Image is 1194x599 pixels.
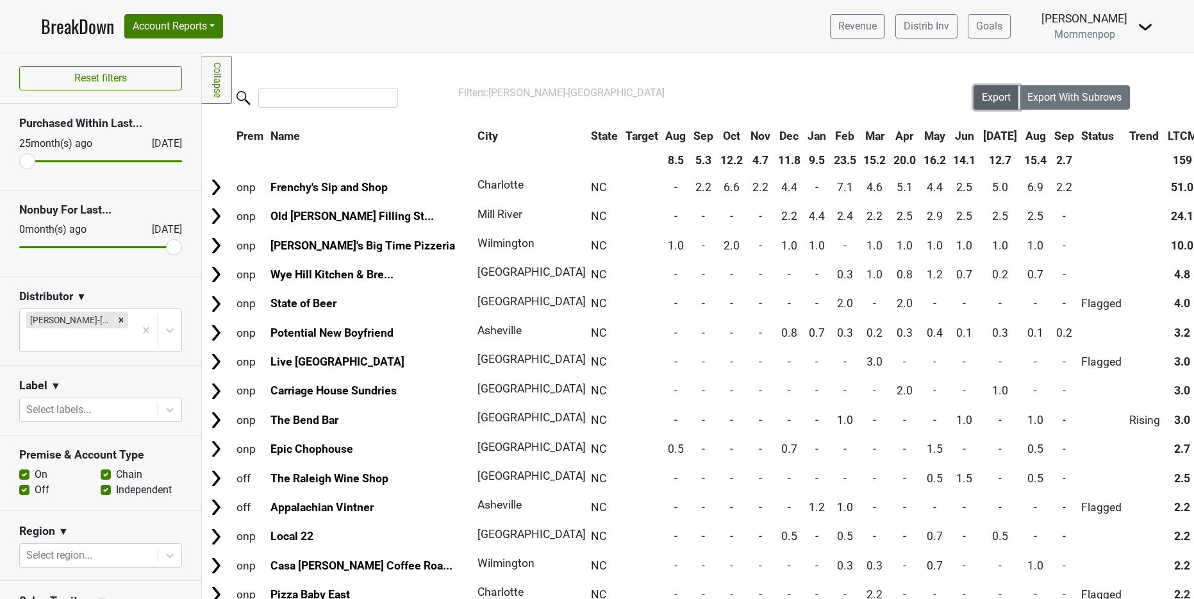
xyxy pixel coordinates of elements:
span: - [1063,443,1066,455]
span: NC [591,355,606,368]
span: - [1063,414,1066,426]
span: - [674,210,677,223]
span: 1.2 [927,268,943,281]
span: 2.2 [1056,181,1072,194]
span: 2.4 [837,210,853,223]
span: - [730,210,733,223]
td: Rising [1126,406,1163,434]
span: NC [591,414,606,426]
span: - [843,443,847,455]
span: 6.9 [1027,181,1043,194]
th: Sep: activate to sort column ascending [690,124,717,148]
span: - [730,297,733,310]
th: Feb: activate to sort column ascending [831,124,859,148]
th: 15.2 [861,149,890,172]
span: 0.7 [956,268,972,281]
span: 3.2 [1174,326,1190,339]
span: NC [591,326,606,339]
a: Local 22 [270,530,313,543]
span: 2.2 [752,181,768,194]
span: Name [270,130,300,142]
th: 15.4 [1022,149,1050,172]
img: Arrow right [206,294,226,314]
div: 25 month(s) ago [19,136,121,151]
span: - [730,326,733,339]
span: 0.7 [1027,268,1043,281]
th: &nbsp;: activate to sort column ascending [203,124,232,148]
label: Off [35,482,49,498]
span: 1.0 [927,239,943,252]
th: 2.7 [1051,149,1077,172]
td: Flagged [1079,290,1125,317]
span: 2.5 [1027,210,1043,223]
a: Distrib Inv [895,14,958,38]
span: - [730,268,733,281]
span: - [1034,384,1037,397]
th: Target: activate to sort column ascending [622,124,661,148]
span: - [903,355,906,368]
span: 1.0 [1027,414,1043,426]
a: Old [PERSON_NAME] Filling St... [270,210,434,223]
span: - [702,443,705,455]
td: onp [233,232,267,259]
span: 2.9 [927,210,943,223]
a: State of Beer [270,297,336,310]
h3: Premise & Account Type [19,448,182,462]
span: 0.2 [992,268,1008,281]
span: [GEOGRAPHIC_DATA] [477,295,586,308]
span: 4.0 [1174,297,1190,310]
span: - [759,239,762,252]
span: - [815,384,818,397]
span: 2.5 [992,210,1008,223]
span: - [759,355,762,368]
span: 4.4 [927,181,943,194]
span: Export With Subrows [1027,91,1122,103]
th: 12.7 [980,149,1020,172]
span: - [815,268,818,281]
span: 1.0 [992,239,1008,252]
span: 2.5 [956,181,972,194]
span: 0.3 [837,326,853,339]
span: - [933,414,936,426]
span: 5.1 [897,181,913,194]
span: 2.0 [724,239,740,252]
a: BreakDown [41,13,114,40]
span: 0.3 [992,326,1008,339]
th: 4.7 [747,149,774,172]
span: - [759,472,762,485]
span: 2.0 [897,384,913,397]
span: 2.0 [897,297,913,310]
span: 2.2 [866,210,883,223]
td: off [233,464,267,492]
span: 1.0 [1027,239,1043,252]
span: - [843,355,847,368]
span: - [702,355,705,368]
span: - [788,384,791,397]
span: 0.5 [668,443,684,455]
th: Prem: activate to sort column ascending [233,124,267,148]
span: NC [591,239,606,252]
span: - [933,297,936,310]
span: - [815,297,818,310]
div: [PERSON_NAME]-[GEOGRAPHIC_DATA] [26,312,114,328]
img: Arrow right [206,265,226,284]
td: onp [233,319,267,346]
span: NC [591,181,606,194]
div: Filters: [458,85,938,101]
span: - [759,210,762,223]
a: Revenue [830,14,885,38]
span: - [1063,239,1066,252]
img: Arrow right [206,352,226,371]
span: - [702,297,705,310]
span: 1.0 [781,239,797,252]
span: - [702,210,705,223]
td: onp [233,377,267,405]
a: The Raleigh Wine Shop [270,472,388,485]
span: - [788,414,791,426]
td: onp [233,290,267,317]
span: - [963,297,966,310]
span: 0.1 [956,326,972,339]
th: 14.1 [950,149,979,172]
span: [PERSON_NAME]-[GEOGRAPHIC_DATA] [488,87,665,99]
span: 24.1 [1171,210,1193,223]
